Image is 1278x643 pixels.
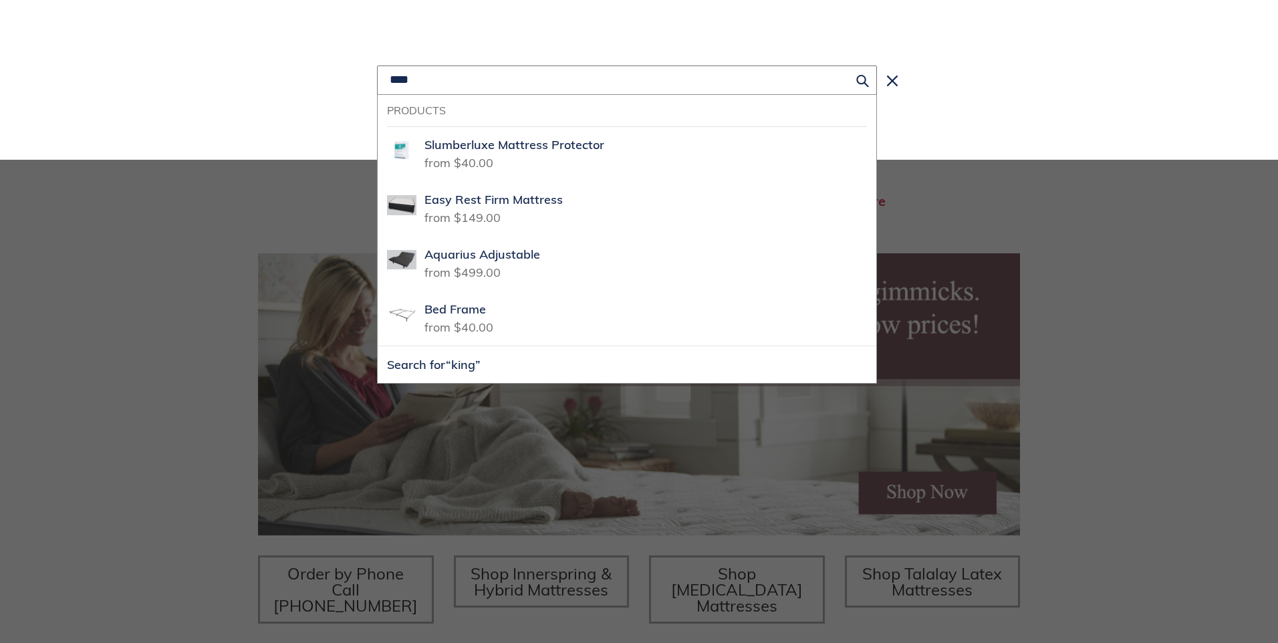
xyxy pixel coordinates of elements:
span: from $40.00 [424,315,493,335]
a: Slumberluxe-Mattress-ProtectorSlumberluxe Mattress Protectorfrom $40.00 [378,126,876,181]
span: from $149.00 [424,206,501,225]
span: Easy Rest Firm Mattress [424,192,563,208]
span: Slumberluxe Mattress Protector [424,138,604,153]
span: from $499.00 [424,261,501,280]
a: Easy Rest Firm MattressEasy Rest Firm Mattressfrom $149.00 [378,181,876,236]
img: Slumberluxe-Mattress-Protector [387,136,416,165]
img: standard-bed-frame [387,300,416,330]
a: Aquarius AdjustableAquarius Adjustablefrom $499.00 [378,236,876,291]
span: Bed Frame [424,302,486,317]
span: Aquarius Adjustable [424,247,540,263]
span: from $40.00 [424,151,493,170]
span: “king” [446,357,481,372]
input: Search [377,66,877,95]
img: Aquarius Adjustable [387,245,416,275]
button: Search for“king” [378,346,876,383]
a: standard-bed-frameBed Framefrom $40.00 [378,291,876,346]
img: Easy Rest Firm Mattress [387,190,416,220]
h3: Products [387,104,867,117]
